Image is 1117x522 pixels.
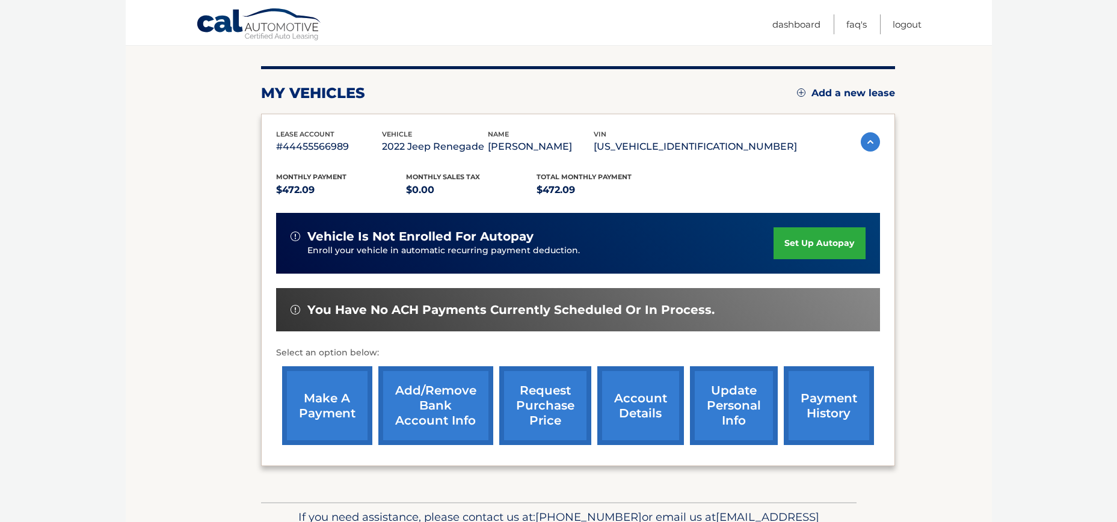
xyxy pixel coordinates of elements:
[597,366,684,445] a: account details
[291,305,300,315] img: alert-white.svg
[488,130,509,138] span: name
[537,182,667,198] p: $472.09
[774,227,865,259] a: set up autopay
[382,138,488,155] p: 2022 Jeep Renegade
[594,130,606,138] span: vin
[307,229,534,244] span: vehicle is not enrolled for autopay
[784,366,874,445] a: payment history
[893,14,922,34] a: Logout
[690,366,778,445] a: update personal info
[196,8,322,43] a: Cal Automotive
[261,84,365,102] h2: my vehicles
[797,87,895,99] a: Add a new lease
[282,366,372,445] a: make a payment
[307,244,774,257] p: Enroll your vehicle in automatic recurring payment deduction.
[772,14,820,34] a: Dashboard
[861,132,880,152] img: accordion-active.svg
[488,138,594,155] p: [PERSON_NAME]
[594,138,797,155] p: [US_VEHICLE_IDENTIFICATION_NUMBER]
[537,173,632,181] span: Total Monthly Payment
[276,130,334,138] span: lease account
[846,14,867,34] a: FAQ's
[499,366,591,445] a: request purchase price
[378,366,493,445] a: Add/Remove bank account info
[406,182,537,198] p: $0.00
[406,173,480,181] span: Monthly sales Tax
[382,130,412,138] span: vehicle
[276,138,382,155] p: #44455566989
[307,302,715,318] span: You have no ACH payments currently scheduled or in process.
[276,346,880,360] p: Select an option below:
[291,232,300,241] img: alert-white.svg
[276,182,407,198] p: $472.09
[797,88,805,97] img: add.svg
[276,173,346,181] span: Monthly Payment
